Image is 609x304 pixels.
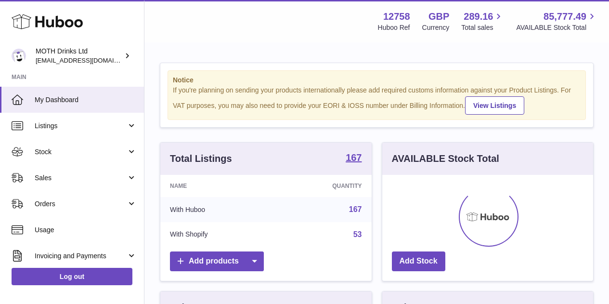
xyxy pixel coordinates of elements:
a: View Listings [465,96,524,115]
a: 167 [349,205,362,213]
a: Add products [170,251,264,271]
span: Sales [35,173,127,183]
span: [EMAIL_ADDRESS][DOMAIN_NAME] [36,56,142,64]
a: Log out [12,268,132,285]
a: 85,777.49 AVAILABLE Stock Total [516,10,597,32]
span: Stock [35,147,127,157]
strong: 167 [346,153,362,162]
span: Listings [35,121,127,131]
strong: 12758 [383,10,410,23]
h3: AVAILABLE Stock Total [392,152,499,165]
strong: GBP [428,10,449,23]
span: Orders [35,199,127,209]
a: 53 [353,230,362,238]
span: Usage [35,225,137,235]
span: Invoicing and Payments [35,251,127,261]
div: If you're planning on sending your products internationally please add required customs informati... [173,86,581,115]
a: 289.16 Total sales [461,10,504,32]
a: Add Stock [392,251,445,271]
span: AVAILABLE Stock Total [516,23,597,32]
h3: Total Listings [170,152,232,165]
th: Quantity [274,175,371,197]
div: Huboo Ref [378,23,410,32]
img: orders@mothdrinks.com [12,49,26,63]
div: Currency [422,23,450,32]
strong: Notice [173,76,581,85]
span: 85,777.49 [544,10,586,23]
td: With Shopify [160,222,274,247]
th: Name [160,175,274,197]
a: 167 [346,153,362,164]
span: My Dashboard [35,95,137,105]
div: MOTH Drinks Ltd [36,47,122,65]
span: 289.16 [464,10,493,23]
td: With Huboo [160,197,274,222]
span: Total sales [461,23,504,32]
